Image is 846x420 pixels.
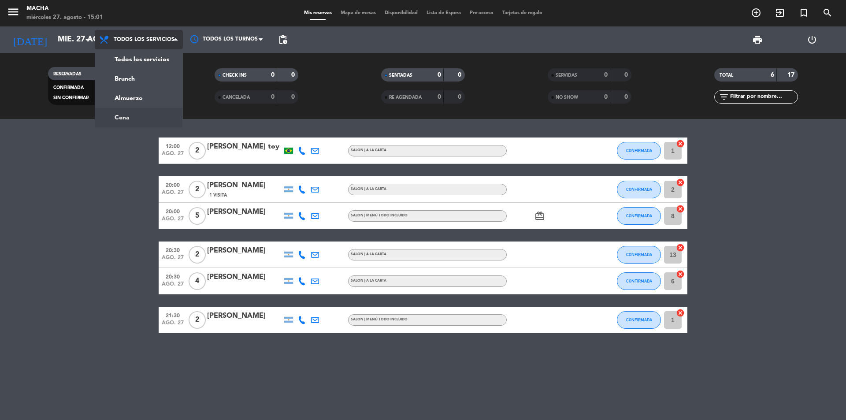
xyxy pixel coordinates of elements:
[162,255,184,265] span: ago. 27
[351,149,386,152] span: SALON | A LA CARTA
[207,245,282,256] div: [PERSON_NAME]
[351,187,386,191] span: SALON | A LA CARTA
[162,245,184,255] span: 20:30
[291,94,297,100] strong: 0
[752,34,763,45] span: print
[207,206,282,218] div: [PERSON_NAME]
[114,37,174,43] span: Todos los servicios
[389,95,422,100] span: RE AGENDADA
[719,92,729,102] i: filter_list
[798,7,809,18] i: turned_in_not
[617,311,661,329] button: CONFIRMADA
[617,246,661,264] button: CONFIRMADA
[95,89,182,108] a: Almuerzo
[626,279,652,283] span: CONFIRMADA
[626,148,652,153] span: CONFIRMADA
[207,141,282,152] div: [PERSON_NAME] toy
[207,310,282,322] div: [PERSON_NAME]
[351,214,408,217] span: SALON | MENÚ TODO INCLUIDO
[162,141,184,151] span: 12:00
[95,108,182,127] a: Cena
[807,34,817,45] i: power_settings_new
[458,94,463,100] strong: 0
[7,5,20,22] button: menu
[53,72,82,76] span: RESERVADAS
[617,272,661,290] button: CONFIRMADA
[223,95,250,100] span: CANCELADA
[422,11,465,15] span: Lista de Espera
[351,318,408,321] span: SALON | MENÚ TODO INCLUIDO
[189,142,206,160] span: 2
[458,72,463,78] strong: 0
[720,73,733,78] span: TOTAL
[751,7,761,18] i: add_circle_outline
[676,270,685,279] i: cancel
[291,72,297,78] strong: 0
[438,72,441,78] strong: 0
[556,73,577,78] span: SERVIDAS
[207,180,282,191] div: [PERSON_NAME]
[351,253,386,256] span: SALON | A LA CARTA
[336,11,380,15] span: Mapa de mesas
[26,13,103,22] div: miércoles 27. agosto - 15:01
[300,11,336,15] span: Mis reservas
[775,7,785,18] i: exit_to_app
[389,73,412,78] span: SENTADAS
[162,151,184,161] span: ago. 27
[626,187,652,192] span: CONFIRMADA
[822,7,833,18] i: search
[676,308,685,317] i: cancel
[617,142,661,160] button: CONFIRMADA
[162,281,184,291] span: ago. 27
[617,207,661,225] button: CONFIRMADA
[162,271,184,281] span: 20:30
[626,317,652,322] span: CONFIRMADA
[534,211,545,221] i: card_giftcard
[676,139,685,148] i: cancel
[556,95,578,100] span: NO SHOW
[7,30,53,49] i: [DATE]
[771,72,774,78] strong: 6
[351,279,386,282] span: SALON | A LA CARTA
[624,72,630,78] strong: 0
[162,190,184,200] span: ago. 27
[604,94,608,100] strong: 0
[498,11,547,15] span: Tarjetas de regalo
[729,92,798,102] input: Filtrar por nombre...
[95,69,182,89] a: Brunch
[95,50,182,69] a: Todos los servicios
[189,246,206,264] span: 2
[624,94,630,100] strong: 0
[162,310,184,320] span: 21:30
[604,72,608,78] strong: 0
[438,94,441,100] strong: 0
[162,320,184,330] span: ago. 27
[207,271,282,283] div: [PERSON_NAME]
[53,96,89,100] span: SIN CONFIRMAR
[278,34,288,45] span: pending_actions
[189,207,206,225] span: 5
[676,204,685,213] i: cancel
[787,72,796,78] strong: 17
[162,179,184,190] span: 20:00
[189,272,206,290] span: 4
[7,5,20,19] i: menu
[676,243,685,252] i: cancel
[465,11,498,15] span: Pre-acceso
[676,178,685,187] i: cancel
[380,11,422,15] span: Disponibilidad
[626,213,652,218] span: CONFIRMADA
[189,311,206,329] span: 2
[271,94,275,100] strong: 0
[209,192,227,199] span: 1 Visita
[626,252,652,257] span: CONFIRMADA
[223,73,247,78] span: CHECK INS
[162,206,184,216] span: 20:00
[189,181,206,198] span: 2
[53,85,84,90] span: CONFIRMADA
[785,26,839,53] div: LOG OUT
[617,181,661,198] button: CONFIRMADA
[162,216,184,226] span: ago. 27
[271,72,275,78] strong: 0
[26,4,103,13] div: Macha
